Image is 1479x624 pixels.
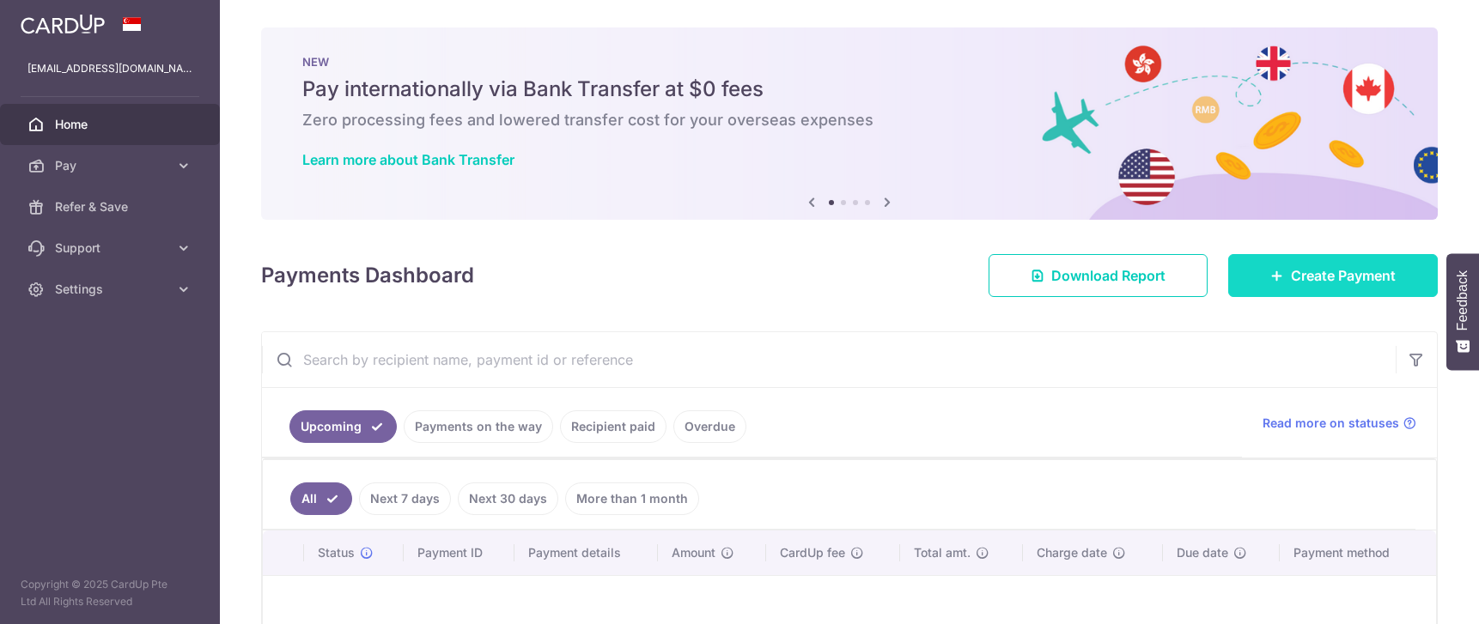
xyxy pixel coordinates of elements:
[1263,415,1416,432] a: Read more on statuses
[1280,530,1436,575] th: Payment method
[302,55,1397,69] p: NEW
[261,260,474,291] h4: Payments Dashboard
[780,544,845,561] span: CardUp fee
[989,254,1208,297] a: Download Report
[404,410,553,443] a: Payments on the way
[302,151,514,168] a: Learn more about Bank Transfer
[458,482,558,515] a: Next 30 days
[1177,544,1228,561] span: Due date
[673,410,746,443] a: Overdue
[318,544,355,561] span: Status
[262,332,1396,387] input: Search by recipient name, payment id or reference
[1446,253,1479,370] button: Feedback - Show survey
[359,482,451,515] a: Next 7 days
[21,14,105,34] img: CardUp
[302,110,1397,130] h6: Zero processing fees and lowered transfer cost for your overseas expenses
[1228,254,1438,297] a: Create Payment
[1263,415,1399,432] span: Read more on statuses
[27,60,192,77] p: [EMAIL_ADDRESS][DOMAIN_NAME]
[261,27,1438,220] img: Bank transfer banner
[1291,265,1396,286] span: Create Payment
[55,281,168,298] span: Settings
[1051,265,1166,286] span: Download Report
[672,544,715,561] span: Amount
[55,116,168,133] span: Home
[1455,270,1470,330] span: Feedback
[290,482,352,515] a: All
[565,482,699,515] a: More than 1 month
[289,410,397,443] a: Upcoming
[914,544,971,561] span: Total amt.
[55,157,168,174] span: Pay
[302,76,1397,103] h5: Pay internationally via Bank Transfer at $0 fees
[55,198,168,215] span: Refer & Save
[1037,544,1107,561] span: Charge date
[560,410,666,443] a: Recipient paid
[514,530,658,575] th: Payment details
[55,239,168,257] span: Support
[404,530,514,575] th: Payment ID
